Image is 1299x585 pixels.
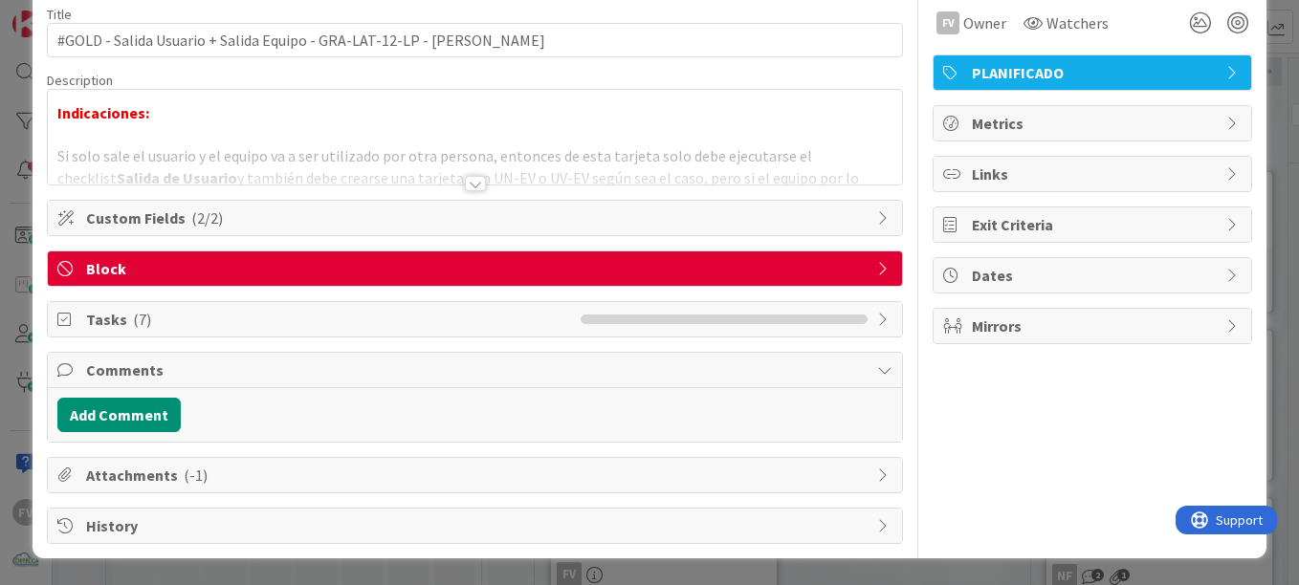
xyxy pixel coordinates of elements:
[133,310,151,329] span: ( 7 )
[47,72,113,89] span: Description
[972,264,1217,287] span: Dates
[57,398,181,432] button: Add Comment
[972,112,1217,135] span: Metrics
[86,358,868,381] span: Comments
[86,464,868,487] span: Attachments
[47,6,72,23] label: Title
[191,208,223,227] span: ( 2/2 )
[184,466,208,485] span: ( -1 )
[972,314,1217,337] span: Mirrors
[936,11,959,34] div: FV
[972,162,1217,185] span: Links
[972,61,1217,84] span: PLANIFICADO
[86,514,868,537] span: History
[57,103,149,122] strong: Indicaciones:
[963,11,1006,34] span: Owner
[972,213,1217,236] span: Exit Criteria
[47,23,903,57] input: type card name here...
[1046,11,1109,34] span: Watchers
[86,308,571,331] span: Tasks
[86,257,868,280] span: Block
[86,206,868,229] span: Custom Fields
[40,3,87,26] span: Support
